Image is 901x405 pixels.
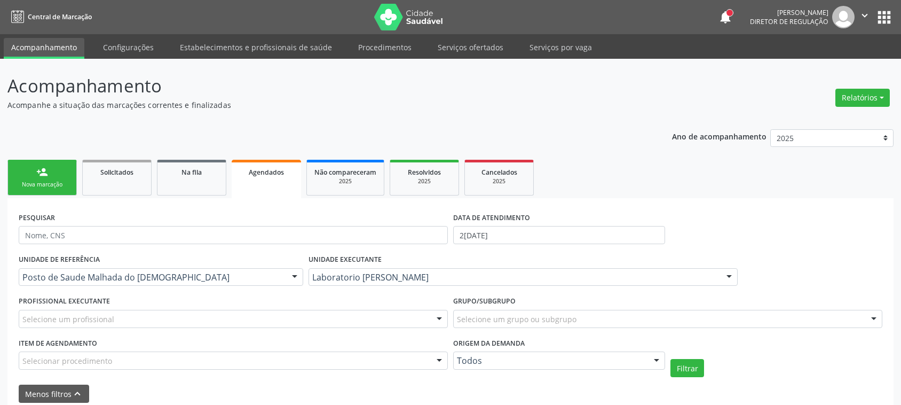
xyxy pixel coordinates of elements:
[312,272,716,283] span: Laboratorio [PERSON_NAME]
[398,177,451,185] div: 2025
[7,73,628,99] p: Acompanhamento
[249,168,284,177] span: Agendados
[718,10,733,25] button: notifications
[453,209,530,226] label: DATA DE ATENDIMENTO
[672,129,766,143] p: Ano de acompanhamento
[522,38,599,57] a: Serviços por vaga
[832,6,855,28] img: img
[4,38,84,59] a: Acompanhamento
[172,38,339,57] a: Estabelecimentos e profissionais de saúde
[481,168,517,177] span: Cancelados
[19,385,89,403] button: Menos filtros
[36,166,48,178] div: person_add
[453,336,525,352] label: Origem da demanda
[19,252,100,268] label: UNIDADE DE REFERÊNCIA
[453,226,665,244] input: Selecione um intervalo
[351,38,419,57] a: Procedimentos
[835,89,890,107] button: Relatórios
[22,314,114,325] span: Selecione um profissional
[457,314,576,325] span: Selecione um grupo ou subgrupo
[15,181,69,189] div: Nova marcação
[28,12,92,21] span: Central de Marcação
[408,168,441,177] span: Resolvidos
[100,168,133,177] span: Solicitados
[457,355,643,366] span: Todos
[670,359,704,377] button: Filtrar
[750,8,828,17] div: [PERSON_NAME]
[19,226,448,244] input: Nome, CNS
[859,10,871,21] i: 
[19,336,97,352] label: Item de agendamento
[314,168,376,177] span: Não compareceram
[750,17,828,26] span: Diretor de regulação
[19,209,55,226] label: PESQUISAR
[181,168,202,177] span: Na fila
[430,38,511,57] a: Serviços ofertados
[314,177,376,185] div: 2025
[875,8,894,27] button: apps
[472,177,526,185] div: 2025
[22,355,112,367] span: Selecionar procedimento
[453,293,516,310] label: Grupo/Subgrupo
[72,388,83,400] i: keyboard_arrow_up
[7,99,628,111] p: Acompanhe a situação das marcações correntes e finalizadas
[22,272,281,283] span: Posto de Saude Malhada do [DEMOGRAPHIC_DATA]
[309,252,382,268] label: UNIDADE EXECUTANTE
[19,293,110,310] label: PROFISSIONAL EXECUTANTE
[96,38,161,57] a: Configurações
